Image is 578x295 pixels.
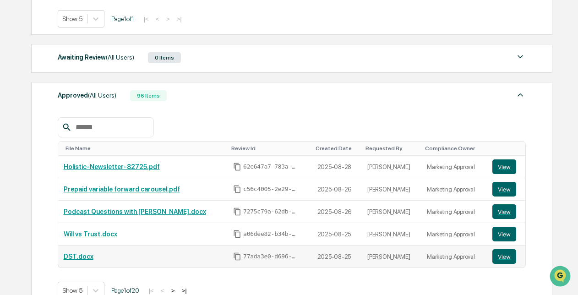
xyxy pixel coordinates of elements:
[233,185,241,193] span: Copy Id
[5,111,63,128] a: 🖐️Preclearance
[243,230,298,238] span: a06dee82-b34b-4b87-95ec-b17ec7565023
[365,145,418,152] div: Toggle SortBy
[492,182,516,197] button: View
[65,154,111,162] a: Powered byPylon
[492,204,520,219] a: View
[106,54,134,61] span: (All Users)
[130,90,167,101] div: 96 Items
[65,145,224,152] div: Toggle SortBy
[18,115,59,124] span: Preclearance
[492,159,516,174] button: View
[233,163,241,171] span: Copy Id
[9,133,16,141] div: 🔎
[316,145,358,152] div: Toggle SortBy
[362,156,421,178] td: [PERSON_NAME]
[63,111,117,128] a: 🗄️Attestations
[174,15,184,23] button: >|
[58,89,116,101] div: Approved
[9,116,16,123] div: 🖐️
[64,186,180,193] a: Prepaid variable forward carousel.pdf
[64,253,93,260] a: DST.docx
[362,201,421,223] td: [PERSON_NAME]
[111,287,139,294] span: Page 1 of 20
[91,155,111,162] span: Pylon
[153,15,162,23] button: <
[76,115,114,124] span: Attestations
[243,253,298,260] span: 77ada3e0-d696-4450-bb10-25fb0c1e0318
[233,208,241,216] span: Copy Id
[312,178,362,201] td: 2025-08-26
[549,265,573,290] iframe: Open customer support
[18,132,58,142] span: Data Lookup
[233,252,241,261] span: Copy Id
[362,178,421,201] td: [PERSON_NAME]
[312,156,362,178] td: 2025-08-28
[158,287,167,295] button: <
[146,287,157,295] button: |<
[58,51,134,63] div: Awaiting Review
[88,92,116,99] span: (All Users)
[111,15,134,22] span: Page 1 of 1
[9,19,167,33] p: How can we help?
[492,249,516,264] button: View
[515,89,526,100] img: caret
[169,287,178,295] button: >
[233,230,241,238] span: Copy Id
[64,230,117,238] a: Will vs Trust.docx
[156,72,167,83] button: Start new chat
[492,227,520,241] a: View
[362,246,421,268] td: [PERSON_NAME]
[421,156,487,178] td: Marketing Approval
[66,116,74,123] div: 🗄️
[64,208,206,215] a: Podcast Questions with [PERSON_NAME].docx
[231,145,308,152] div: Toggle SortBy
[9,70,26,86] img: 1746055101610-c473b297-6a78-478c-a979-82029cc54cd1
[64,163,160,170] a: Holistic-Newsletter-82725.pdf
[494,145,522,152] div: Toggle SortBy
[141,15,152,23] button: |<
[421,178,487,201] td: Marketing Approval
[492,227,516,241] button: View
[243,186,298,193] span: c56c4005-2e29-476d-9498-0635c1b979c3
[515,51,526,62] img: caret
[164,15,173,23] button: >
[243,208,298,215] span: 7275c79a-62db-4d1d-b0e5-e5d3605e78f0
[5,129,61,145] a: 🔎Data Lookup
[243,163,298,170] span: 62e647a7-783a-4755-976a-a773fdde2c54
[31,70,150,79] div: Start new chat
[148,52,181,63] div: 0 Items
[492,204,516,219] button: View
[421,201,487,223] td: Marketing Approval
[421,246,487,268] td: Marketing Approval
[492,159,520,174] a: View
[492,249,520,264] a: View
[31,79,116,86] div: We're available if you need us!
[312,223,362,246] td: 2025-08-25
[312,246,362,268] td: 2025-08-25
[492,182,520,197] a: View
[425,145,483,152] div: Toggle SortBy
[179,287,189,295] button: >|
[312,201,362,223] td: 2025-08-26
[421,223,487,246] td: Marketing Approval
[362,223,421,246] td: [PERSON_NAME]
